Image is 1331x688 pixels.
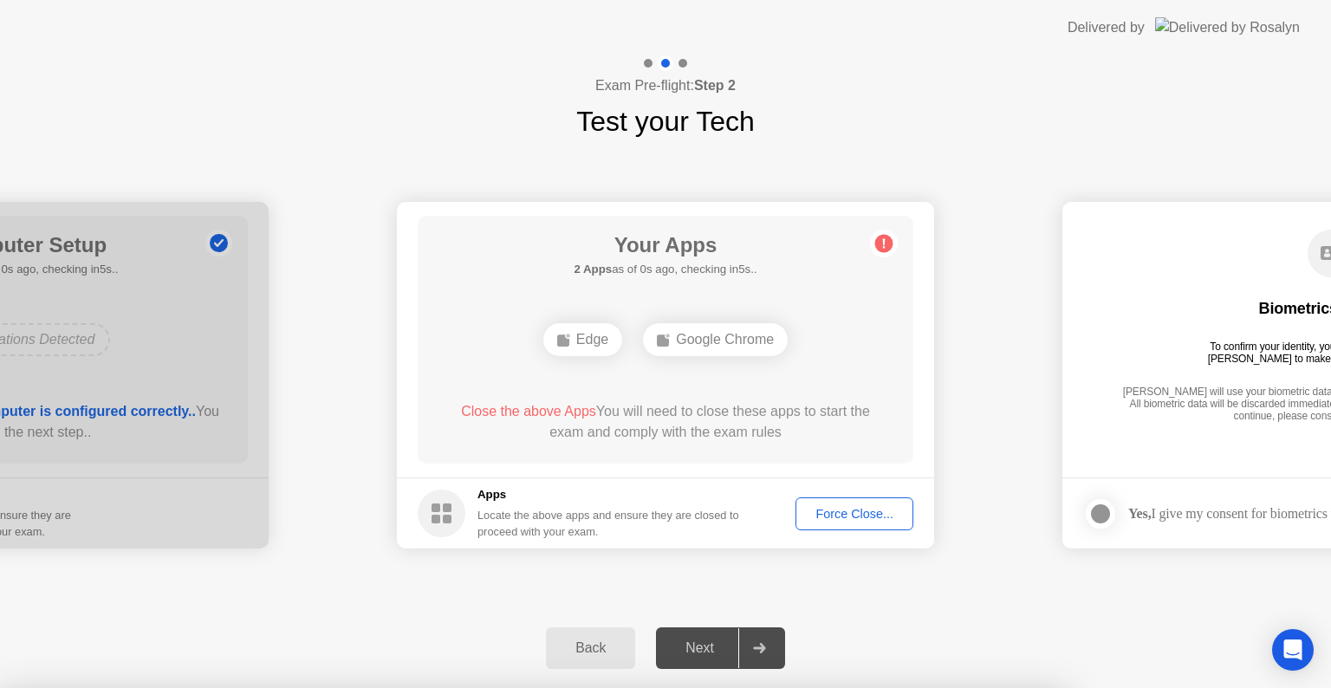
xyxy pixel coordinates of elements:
[574,230,756,261] h1: Your Apps
[443,401,889,443] div: You will need to close these apps to start the exam and comply with the exam rules
[477,486,740,503] h5: Apps
[595,75,736,96] h4: Exam Pre-flight:
[551,640,630,656] div: Back
[574,263,612,276] b: 2 Apps
[661,640,738,656] div: Next
[802,507,907,521] div: Force Close...
[543,323,622,356] div: Edge
[461,404,596,419] span: Close the above Apps
[1272,629,1314,671] div: Open Intercom Messenger
[477,507,740,540] div: Locate the above apps and ensure they are closed to proceed with your exam.
[694,78,736,93] b: Step 2
[1128,506,1151,521] strong: Yes,
[643,323,788,356] div: Google Chrome
[1155,17,1300,37] img: Delivered by Rosalyn
[574,261,756,278] h5: as of 0s ago, checking in5s..
[576,101,755,142] h1: Test your Tech
[1068,17,1145,38] div: Delivered by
